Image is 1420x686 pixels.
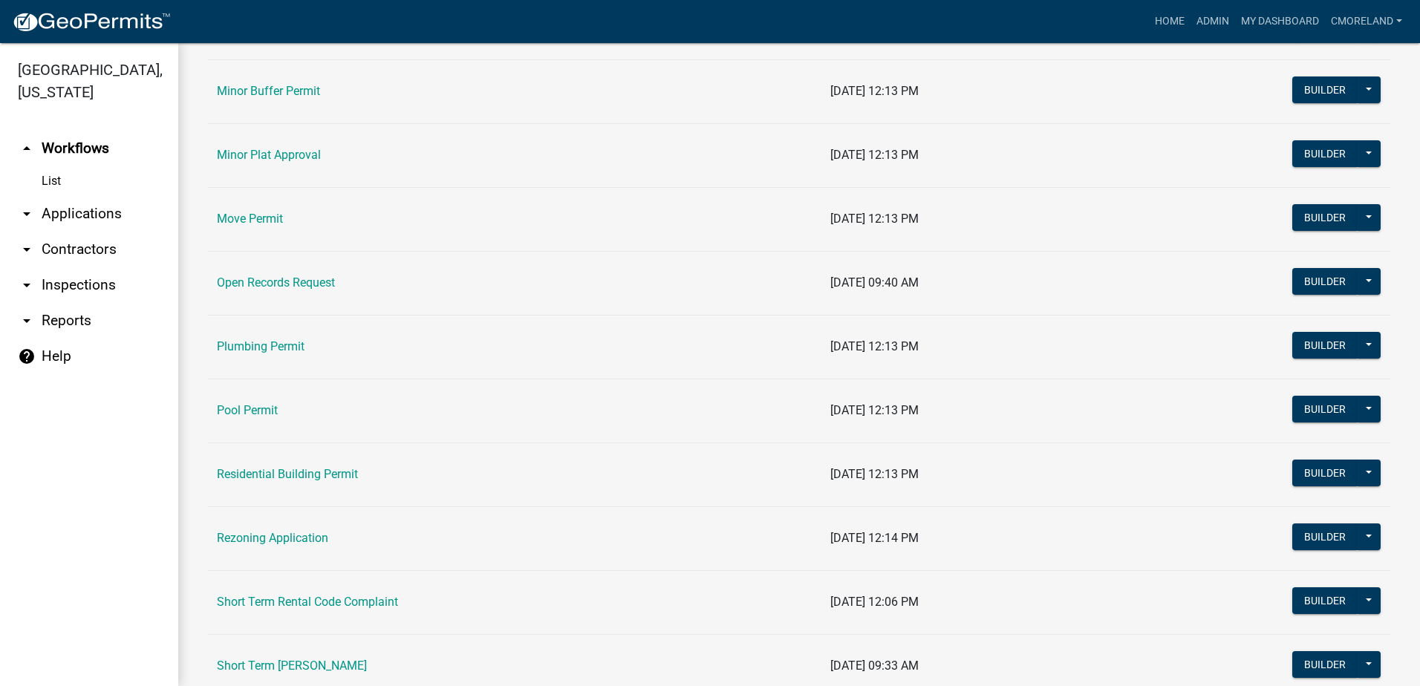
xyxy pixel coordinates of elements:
a: Minor Plat Approval [217,148,321,162]
button: Builder [1292,332,1358,359]
a: My Dashboard [1235,7,1325,36]
button: Builder [1292,204,1358,231]
span: [DATE] 12:13 PM [830,212,919,226]
i: arrow_drop_up [18,140,36,157]
button: Builder [1292,76,1358,103]
a: Short Term Rental Code Complaint [217,595,398,609]
a: Rezoning Application [217,531,328,545]
span: [DATE] 12:13 PM [830,403,919,417]
button: Builder [1292,587,1358,614]
span: [DATE] 12:13 PM [830,467,919,481]
button: Builder [1292,460,1358,486]
i: help [18,347,36,365]
i: arrow_drop_down [18,205,36,223]
span: [DATE] 12:13 PM [830,339,919,353]
span: [DATE] 09:40 AM [830,275,919,290]
i: arrow_drop_down [18,241,36,258]
i: arrow_drop_down [18,276,36,294]
span: [DATE] 12:14 PM [830,531,919,545]
a: Move Permit [217,212,283,226]
button: Builder [1292,140,1358,167]
i: arrow_drop_down [18,312,36,330]
a: cmoreland [1325,7,1408,36]
a: Residential Building Permit [217,467,358,481]
span: [DATE] 12:13 PM [830,84,919,98]
a: Short Term [PERSON_NAME] [217,659,367,673]
span: [DATE] 12:13 PM [830,148,919,162]
a: Home [1149,7,1191,36]
button: Builder [1292,651,1358,678]
a: Admin [1191,7,1235,36]
a: Plumbing Permit [217,339,304,353]
button: Builder [1292,396,1358,422]
a: Open Records Request [217,275,335,290]
button: Builder [1292,268,1358,295]
a: Minor Buffer Permit [217,84,320,98]
span: [DATE] 09:33 AM [830,659,919,673]
a: Pool Permit [217,403,278,417]
span: [DATE] 12:06 PM [830,595,919,609]
button: Builder [1292,523,1358,550]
